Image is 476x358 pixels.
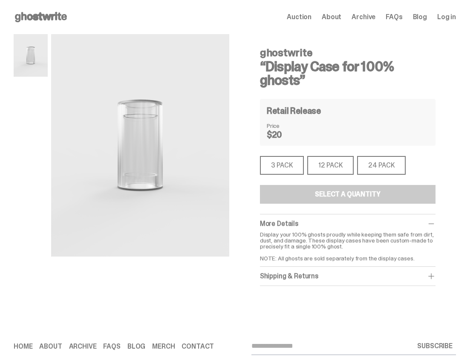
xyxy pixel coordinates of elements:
a: FAQs [386,14,402,20]
a: Blog [413,14,427,20]
a: FAQs [103,343,120,350]
h3: “Display Case for 100% ghosts” [260,60,436,87]
a: Blog [127,343,145,350]
a: Archive [69,343,97,350]
a: Home [14,343,32,350]
dt: Price [267,123,309,129]
a: Auction [287,14,312,20]
span: More Details [260,219,298,228]
a: Contact [182,343,214,350]
div: 12 PACK [307,156,354,175]
dd: $20 [267,130,309,139]
div: 24 PACK [357,156,406,175]
a: Merch [152,343,175,350]
img: display%20case%201.png [51,34,229,257]
h4: Retail Release [267,107,321,115]
button: SUBSCRIBE [414,338,456,355]
button: Select a Quantity [260,185,436,204]
p: Display your 100% ghosts proudly while keeping them safe from dirt, dust, and damage. These displ... [260,231,436,261]
a: About [39,343,62,350]
h4: ghostwrite [260,48,436,58]
div: Shipping & Returns [260,272,436,280]
a: About [322,14,341,20]
div: Select a Quantity [315,191,380,198]
img: display%20case%201.png [14,34,48,77]
a: Archive [352,14,375,20]
div: 3 PACK [260,156,304,175]
a: Log in [437,14,456,20]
